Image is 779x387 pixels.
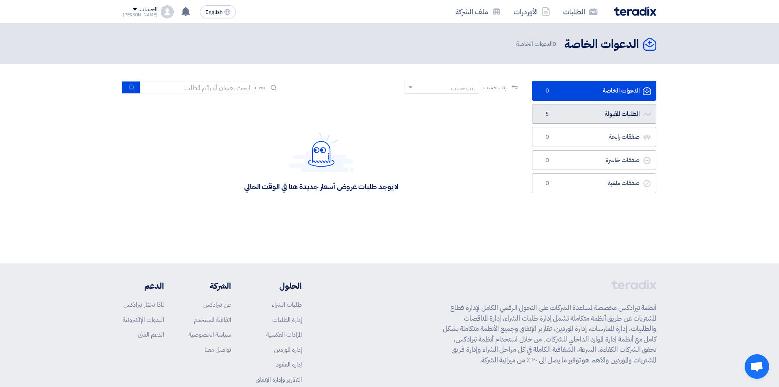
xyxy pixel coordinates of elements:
a: صفقات ملغية0 [532,173,656,193]
a: عن تيرادكس [203,300,231,309]
a: الدعوات الخاصة0 [532,81,656,101]
a: دردشة مفتوحة [745,354,769,379]
span: الدعوات الخاصة [516,39,558,49]
a: الطلبات [557,2,604,21]
img: Hello [289,132,354,172]
li: الدعم [123,280,164,292]
h2: الدعوات الخاصة [564,36,639,52]
span: 5 [542,110,552,118]
span: 0 [542,87,552,95]
p: أنظمة تيرادكس مخصصة لمساعدة الشركات على التحول الرقمي الكامل لإدارة قطاع المشتريات عن طريق أنظمة ... [443,303,656,365]
img: profile_test.png [161,5,174,18]
div: الحساب [139,6,157,13]
a: الدعم الفني [138,330,164,339]
a: اتفاقية المستخدم [194,315,231,324]
span: 0 [552,39,556,48]
li: الشركة [189,280,231,292]
a: لماذا تختار تيرادكس [123,300,164,309]
a: إدارة الطلبات [272,315,302,324]
img: Teradix logo [614,7,656,16]
a: صفقات رابحة0 [532,127,656,147]
a: الأوردرات [507,2,557,21]
li: الحلول [256,280,302,292]
div: لا يوجد طلبات عروض أسعار جديدة هنا في الوقت الحالي [244,182,398,191]
a: التقارير وإدارة الإنفاق [256,375,302,384]
div: رتب حسب [451,84,475,93]
span: 0 [542,133,552,141]
a: صفقات خاسرة0 [532,150,656,170]
input: ابحث بعنوان أو رقم الطلب [140,81,255,94]
a: المزادات العكسية [266,330,302,339]
a: ملف الشركة [449,2,507,21]
div: [PERSON_NAME] [123,13,157,17]
a: إدارة الموردين [274,345,302,354]
a: طلبات الشراء [272,300,302,309]
a: تواصل معنا [204,345,231,354]
span: English [205,9,222,15]
span: 0 [542,179,552,188]
a: الندوات الإلكترونية [123,315,164,324]
span: رتب حسب [483,83,507,92]
button: English [200,5,236,18]
a: الطلبات المقبولة5 [532,104,656,124]
span: 0 [542,156,552,165]
span: بحث [255,83,265,92]
a: إدارة العقود [276,360,302,369]
a: سياسة الخصوصية [189,330,231,339]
